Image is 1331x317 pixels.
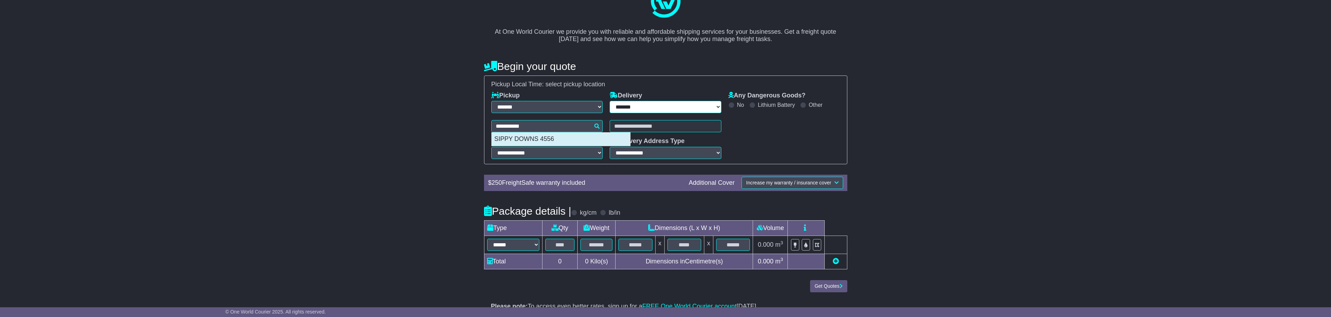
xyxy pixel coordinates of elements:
[616,221,753,236] td: Dimensions (L x W x H)
[775,258,783,265] span: m
[580,209,596,217] label: kg/cm
[491,303,840,310] p: To access even better rates, sign up for a [DATE].
[492,179,502,186] span: 250
[810,280,847,292] button: Get Quotes
[728,92,806,100] label: Any Dangerous Goods?
[616,254,753,269] td: Dimensions in Centimetre(s)
[609,209,620,217] label: lb/in
[578,254,616,269] td: Kilo(s)
[655,236,664,254] td: x
[485,179,686,187] div: $ FreightSafe warranty included
[642,303,737,310] a: FREE One World Courier account
[809,102,823,108] label: Other
[775,241,783,248] span: m
[746,180,831,185] span: Increase my warranty / insurance cover
[753,221,788,236] td: Volume
[491,21,840,43] p: At One World Courier we provide you with reliable and affordable shipping services for your busin...
[225,309,326,315] span: © One World Courier 2025. All rights reserved.
[484,221,542,236] td: Type
[542,254,578,269] td: 0
[488,81,843,88] div: Pickup Local Time:
[833,258,839,265] a: Add new item
[742,177,843,189] button: Increase my warranty / insurance cover
[492,133,630,146] div: SIPPY DOWNS 4556
[758,258,774,265] span: 0.000
[491,92,520,100] label: Pickup
[758,102,795,108] label: Lithium Battery
[585,258,588,265] span: 0
[704,236,713,254] td: x
[781,257,783,262] sup: 3
[484,254,542,269] td: Total
[484,61,847,72] h4: Begin your quote
[546,81,605,88] span: select pickup location
[781,240,783,245] sup: 3
[542,221,578,236] td: Qty
[685,179,738,187] div: Additional Cover
[610,92,642,100] label: Delivery
[484,205,571,217] h4: Package details |
[578,221,616,236] td: Weight
[737,102,744,108] label: No
[491,303,528,310] strong: Please note:
[610,137,684,145] label: Delivery Address Type
[758,241,774,248] span: 0.000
